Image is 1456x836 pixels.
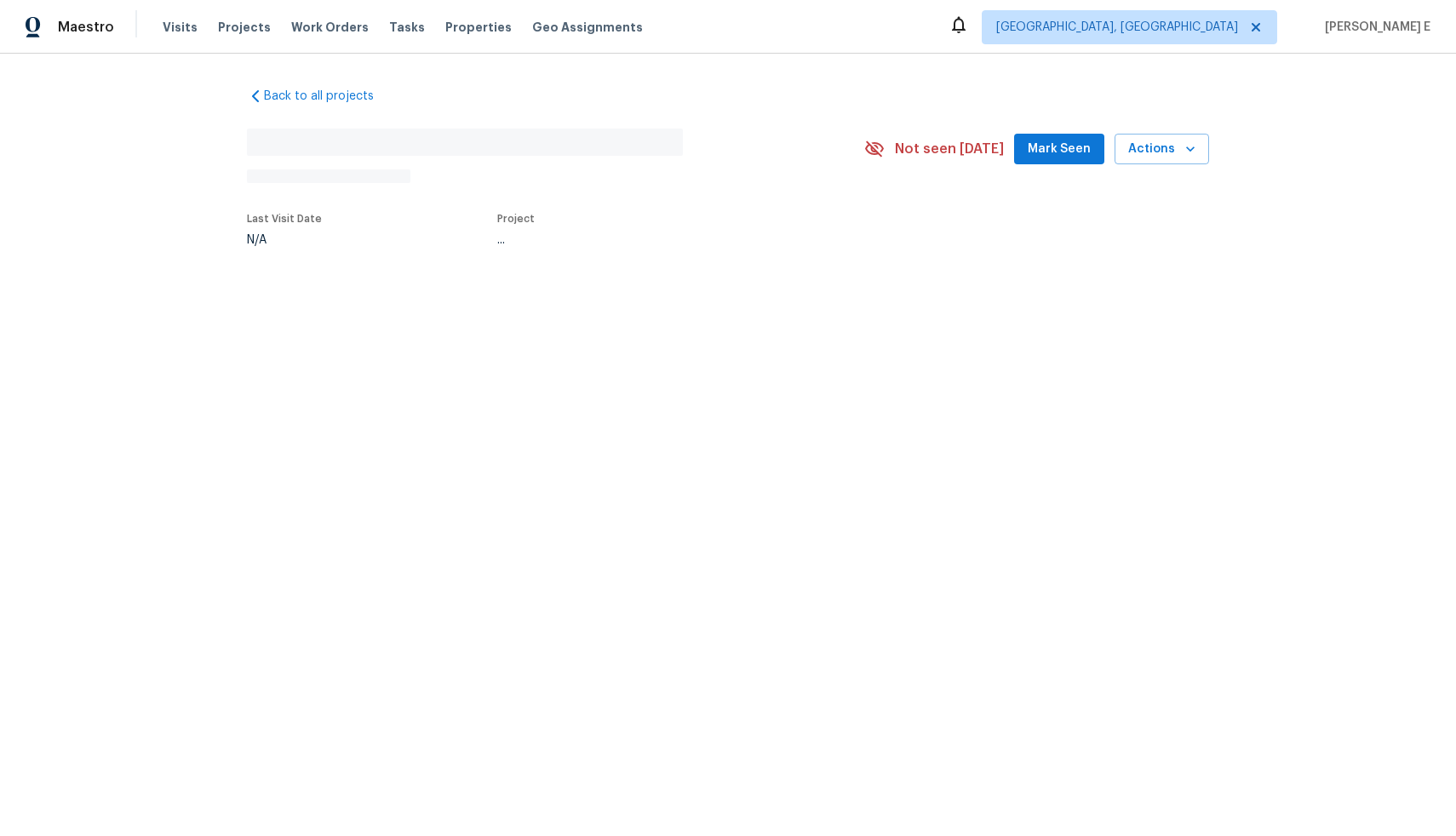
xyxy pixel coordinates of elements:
[996,19,1238,36] span: [GEOGRAPHIC_DATA], [GEOGRAPHIC_DATA]
[532,19,643,36] span: Geo Assignments
[497,214,535,224] span: Project
[291,19,369,36] span: Work Orders
[1128,139,1195,160] span: Actions
[1028,139,1091,160] span: Mark Seen
[1115,134,1209,165] button: Actions
[497,234,824,246] div: ...
[1014,134,1104,165] button: Mark Seen
[218,19,271,36] span: Projects
[247,88,410,105] a: Back to all projects
[389,21,425,33] span: Tasks
[58,19,114,36] span: Maestro
[1318,19,1430,36] span: [PERSON_NAME] E
[247,234,322,246] div: N/A
[445,19,512,36] span: Properties
[163,19,198,36] span: Visits
[247,214,322,224] span: Last Visit Date
[895,140,1004,157] span: Not seen [DATE]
